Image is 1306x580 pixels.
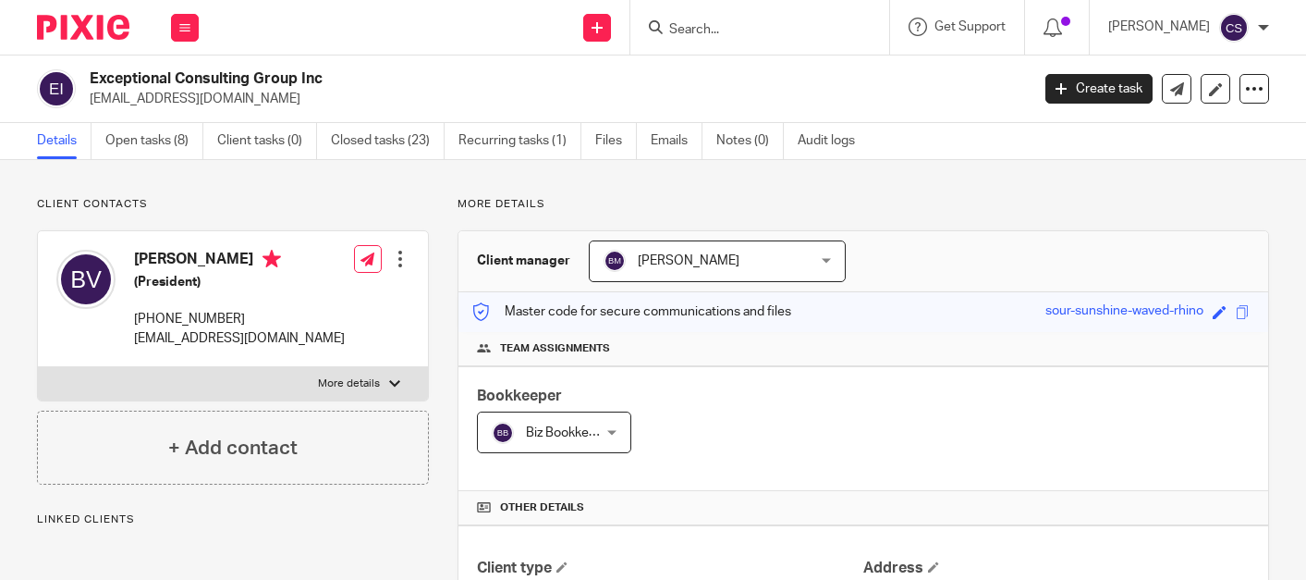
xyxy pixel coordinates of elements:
[798,123,869,159] a: Audit logs
[134,329,345,348] p: [EMAIL_ADDRESS][DOMAIN_NAME]
[492,422,514,444] img: svg%3E
[134,273,345,291] h5: (President)
[477,389,562,403] span: Bookkeeper
[262,250,281,268] i: Primary
[458,197,1269,212] p: More details
[667,22,834,39] input: Search
[105,123,203,159] a: Open tasks (8)
[217,123,317,159] a: Client tasks (0)
[134,310,345,328] p: [PHONE_NUMBER]
[716,123,784,159] a: Notes (0)
[604,250,626,272] img: svg%3E
[1045,74,1153,104] a: Create task
[37,512,429,527] p: Linked clients
[526,426,621,439] span: Biz Bookkeeping
[1045,302,1203,323] div: sour-sunshine-waved-rhino
[90,90,1018,108] p: [EMAIL_ADDRESS][DOMAIN_NAME]
[477,252,570,270] h3: Client manager
[56,250,116,309] img: svg%3E
[934,20,1006,33] span: Get Support
[472,302,791,321] p: Master code for secure communications and files
[37,69,76,108] img: svg%3E
[134,250,345,273] h4: [PERSON_NAME]
[37,197,429,212] p: Client contacts
[90,69,832,89] h2: Exceptional Consulting Group Inc
[318,376,380,391] p: More details
[37,123,92,159] a: Details
[595,123,637,159] a: Files
[500,500,584,515] span: Other details
[1219,13,1249,43] img: svg%3E
[1108,18,1210,36] p: [PERSON_NAME]
[168,434,298,463] h4: + Add contact
[458,123,581,159] a: Recurring tasks (1)
[500,341,610,356] span: Team assignments
[651,123,702,159] a: Emails
[37,15,129,40] img: Pixie
[638,254,739,267] span: [PERSON_NAME]
[331,123,445,159] a: Closed tasks (23)
[477,559,863,578] h4: Client type
[863,559,1250,578] h4: Address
